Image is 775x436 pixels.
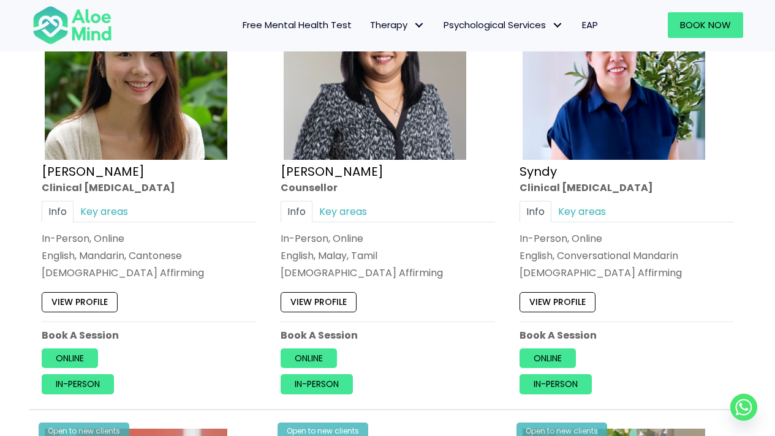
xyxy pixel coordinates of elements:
[42,249,256,263] p: English, Mandarin, Cantonese
[361,12,434,38] a: TherapyTherapy: submenu
[233,12,361,38] a: Free Mental Health Test
[520,374,592,394] a: In-person
[281,348,337,368] a: Online
[312,200,374,222] a: Key areas
[281,328,495,342] p: Book A Session
[520,266,734,280] div: [DEMOGRAPHIC_DATA] Affirming
[42,231,256,246] div: In-Person, Online
[281,249,495,263] p: English, Malay, Tamil
[551,200,613,222] a: Key areas
[42,348,98,368] a: Online
[32,5,112,45] img: Aloe mind Logo
[243,18,352,31] span: Free Mental Health Test
[281,292,357,312] a: View profile
[42,266,256,280] div: [DEMOGRAPHIC_DATA] Affirming
[520,162,557,179] a: Syndy
[74,200,135,222] a: Key areas
[520,249,734,263] p: English, Conversational Mandarin
[42,200,74,222] a: Info
[42,328,256,342] p: Book A Session
[370,18,425,31] span: Therapy
[520,200,551,222] a: Info
[281,374,353,394] a: In-person
[573,12,607,38] a: EAP
[42,374,114,394] a: In-person
[520,180,734,194] div: Clinical [MEDICAL_DATA]
[434,12,573,38] a: Psychological ServicesPsychological Services: submenu
[281,162,384,179] a: [PERSON_NAME]
[444,18,564,31] span: Psychological Services
[520,292,595,312] a: View profile
[42,162,145,179] a: [PERSON_NAME]
[680,18,731,31] span: Book Now
[668,12,743,38] a: Book Now
[410,17,428,34] span: Therapy: submenu
[520,328,734,342] p: Book A Session
[520,231,734,246] div: In-Person, Online
[281,266,495,280] div: [DEMOGRAPHIC_DATA] Affirming
[42,292,118,312] a: View profile
[42,180,256,194] div: Clinical [MEDICAL_DATA]
[730,394,757,421] a: Whatsapp
[520,348,576,368] a: Online
[128,12,607,38] nav: Menu
[281,180,495,194] div: Counsellor
[582,18,598,31] span: EAP
[281,200,312,222] a: Info
[549,17,567,34] span: Psychological Services: submenu
[281,231,495,246] div: In-Person, Online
